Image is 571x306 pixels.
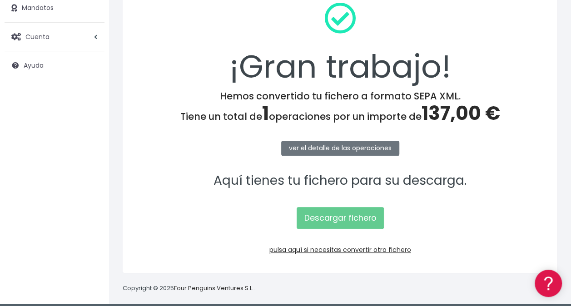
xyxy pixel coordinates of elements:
[269,245,411,254] a: pulsa aquí si necesitas convertir otro fichero
[5,27,104,46] a: Cuenta
[25,32,50,41] span: Cuenta
[24,61,44,70] span: Ayuda
[422,100,500,127] span: 137,00 €
[297,207,384,229] a: Descargar fichero
[134,90,546,125] h4: Hemos convertido tu fichero a formato SEPA XML. Tiene un total de operaciones por un importe de
[281,141,399,156] a: ver el detalle de las operaciones
[123,284,255,293] p: Copyright © 2025 .
[262,100,269,127] span: 1
[134,171,546,191] p: Aquí tienes tu fichero para su descarga.
[5,56,104,75] a: Ayuda
[174,284,253,292] a: Four Penguins Ventures S.L.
